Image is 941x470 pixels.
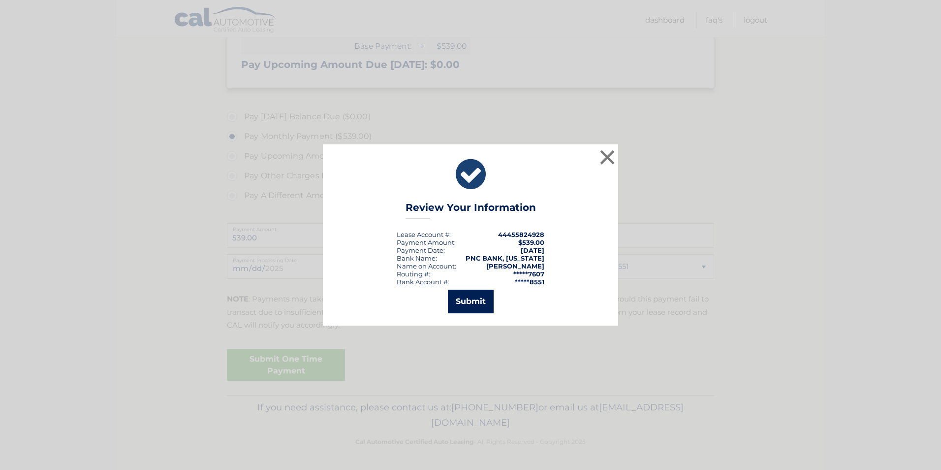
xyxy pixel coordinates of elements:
div: Name on Account: [397,262,456,270]
div: Routing #: [397,270,430,278]
span: [DATE] [521,246,544,254]
button: Submit [448,290,494,313]
h3: Review Your Information [406,201,536,219]
div: : [397,246,445,254]
div: Lease Account #: [397,231,451,238]
div: Payment Amount: [397,238,456,246]
div: Bank Name: [397,254,437,262]
strong: PNC BANK, [US_STATE] [466,254,544,262]
div: Bank Account #: [397,278,449,286]
span: Payment Date [397,246,443,254]
span: $539.00 [518,238,544,246]
button: × [597,147,617,167]
strong: [PERSON_NAME] [486,262,544,270]
strong: 44455824928 [498,231,544,238]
